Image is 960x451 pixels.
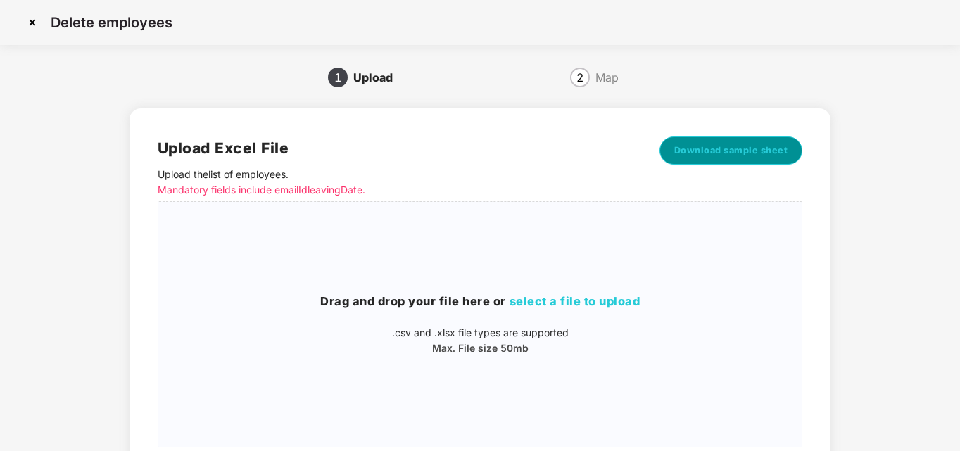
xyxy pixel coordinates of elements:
img: svg+xml;base64,PHN2ZyBpZD0iQ3Jvc3MtMzJ4MzIiIHhtbG5zPSJodHRwOi8vd3d3LnczLm9yZy8yMDAwL3N2ZyIgd2lkdG... [21,11,44,34]
button: Download sample sheet [659,136,803,165]
p: Delete employees [51,14,172,31]
span: Download sample sheet [674,144,788,158]
p: .csv and .xlsx file types are supported [158,325,802,341]
span: 1 [334,72,341,83]
h3: Drag and drop your file here or [158,293,802,311]
p: Mandatory fields include emailId leavingDate. [158,182,641,198]
p: Upload the list of employees . [158,167,641,198]
div: Upload [353,66,404,89]
span: 2 [576,72,583,83]
div: Map [595,66,619,89]
span: Drag and drop your file here orselect a file to upload.csv and .xlsx file types are supportedMax.... [158,202,802,447]
h2: Upload Excel File [158,136,641,160]
p: Max. File size 50mb [158,341,802,356]
span: select a file to upload [510,294,640,308]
